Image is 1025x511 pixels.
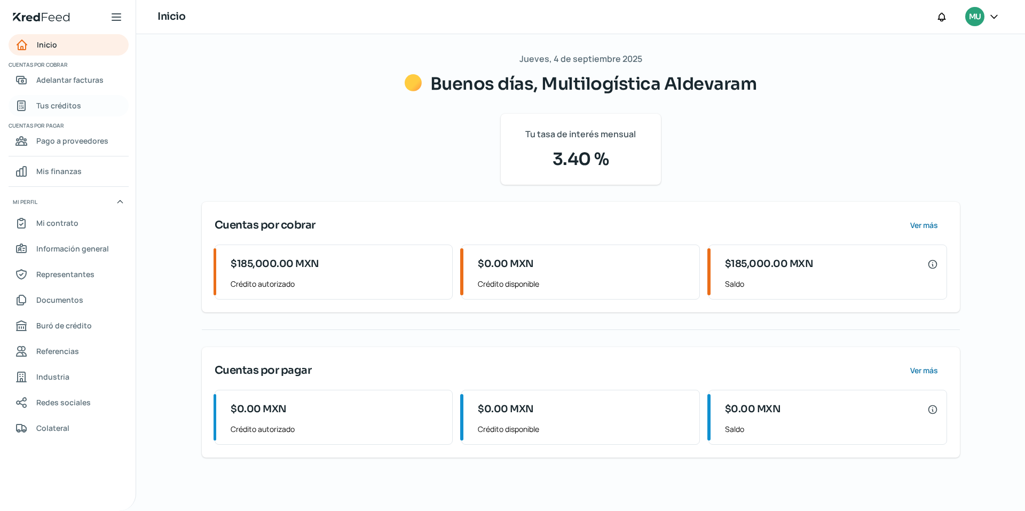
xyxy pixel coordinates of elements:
a: Pago a proveedores [9,130,129,152]
span: Saldo [725,277,938,290]
a: Mi contrato [9,213,129,234]
a: Referencias [9,341,129,362]
span: Documentos [36,293,83,306]
span: Buenos días, Multilogística Aldevaram [430,73,757,95]
a: Redes sociales [9,392,129,413]
span: Saldo [725,422,938,436]
a: Información general [9,238,129,260]
a: Inicio [9,34,129,56]
span: Mi contrato [36,216,78,230]
span: MU [969,11,981,23]
span: Ver más [910,367,938,374]
span: $185,000.00 MXN [231,257,319,271]
span: Representantes [36,268,94,281]
a: Documentos [9,289,129,311]
span: $0.00 MXN [231,402,287,416]
span: Colateral [36,421,69,435]
a: Representantes [9,264,129,285]
span: $0.00 MXN [478,402,534,416]
span: Adelantar facturas [36,73,104,87]
span: Crédito disponible [478,277,691,290]
span: Cuentas por cobrar [9,60,127,69]
a: Mis finanzas [9,161,129,182]
span: $0.00 MXN [725,402,781,416]
span: Ver más [910,222,938,229]
img: Saludos [405,74,422,91]
h1: Inicio [157,9,185,25]
span: Tu tasa de interés mensual [525,127,636,142]
button: Ver más [902,360,947,381]
span: Información general [36,242,109,255]
a: Colateral [9,418,129,439]
span: $0.00 MXN [478,257,534,271]
span: Industria [36,370,69,383]
span: Mis finanzas [36,164,82,178]
span: Mi perfil [13,197,37,207]
button: Ver más [902,215,947,236]
a: Tus créditos [9,95,129,116]
span: Referencias [36,344,79,358]
span: Cuentas por cobrar [215,217,316,233]
a: Buró de crédito [9,315,129,336]
span: Inicio [37,38,57,51]
span: Buró de crédito [36,319,92,332]
span: Cuentas por pagar [215,363,312,379]
span: 3.40 % [514,146,648,172]
span: Crédito disponible [478,422,691,436]
span: Redes sociales [36,396,91,409]
a: Adelantar facturas [9,69,129,91]
span: Tus créditos [36,99,81,112]
a: Industria [9,366,129,388]
span: Cuentas por pagar [9,121,127,130]
span: Crédito autorizado [231,422,444,436]
span: Pago a proveedores [36,134,108,147]
span: Crédito autorizado [231,277,444,290]
span: $185,000.00 MXN [725,257,814,271]
span: Jueves, 4 de septiembre 2025 [519,51,642,67]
